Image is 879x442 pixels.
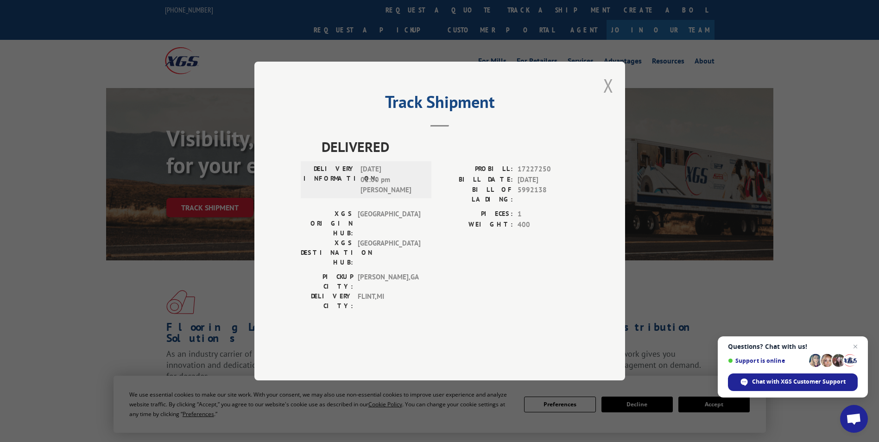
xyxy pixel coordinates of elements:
span: 1 [518,209,579,220]
label: PIECES: [440,209,513,220]
button: Close modal [603,73,613,98]
a: Open chat [840,405,868,433]
h2: Track Shipment [301,95,579,113]
span: [DATE] [518,175,579,185]
label: BILL DATE: [440,175,513,185]
label: BILL OF LADING: [440,185,513,204]
span: Chat with XGS Customer Support [752,378,846,386]
span: 400 [518,220,579,230]
span: FLINT , MI [358,291,420,311]
span: [GEOGRAPHIC_DATA] [358,238,420,267]
span: [DATE] 01:00 pm [PERSON_NAME] [360,164,423,196]
label: XGS ORIGIN HUB: [301,209,353,238]
span: Questions? Chat with us! [728,343,858,350]
label: XGS DESTINATION HUB: [301,238,353,267]
span: [GEOGRAPHIC_DATA] [358,209,420,238]
label: PICKUP CITY: [301,272,353,291]
span: 5992138 [518,185,579,204]
label: DELIVERY INFORMATION: [304,164,356,196]
label: WEIGHT: [440,220,513,230]
label: DELIVERY CITY: [301,291,353,311]
span: 17227250 [518,164,579,175]
span: DELIVERED [322,136,579,157]
label: PROBILL: [440,164,513,175]
span: [PERSON_NAME] , GA [358,272,420,291]
span: Support is online [728,357,806,364]
span: Chat with XGS Customer Support [728,373,858,391]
